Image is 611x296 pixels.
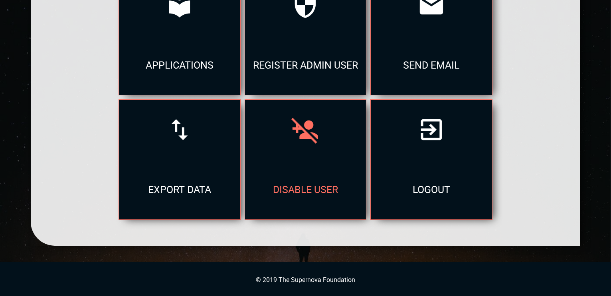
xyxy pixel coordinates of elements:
[119,160,240,219] div: export data
[371,35,492,95] div: send email
[8,276,603,284] p: © 2019 The Supernova Foundation
[245,35,366,95] div: register admin user
[245,160,366,219] div: disable user
[371,160,492,219] div: logout
[119,35,240,95] div: applications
